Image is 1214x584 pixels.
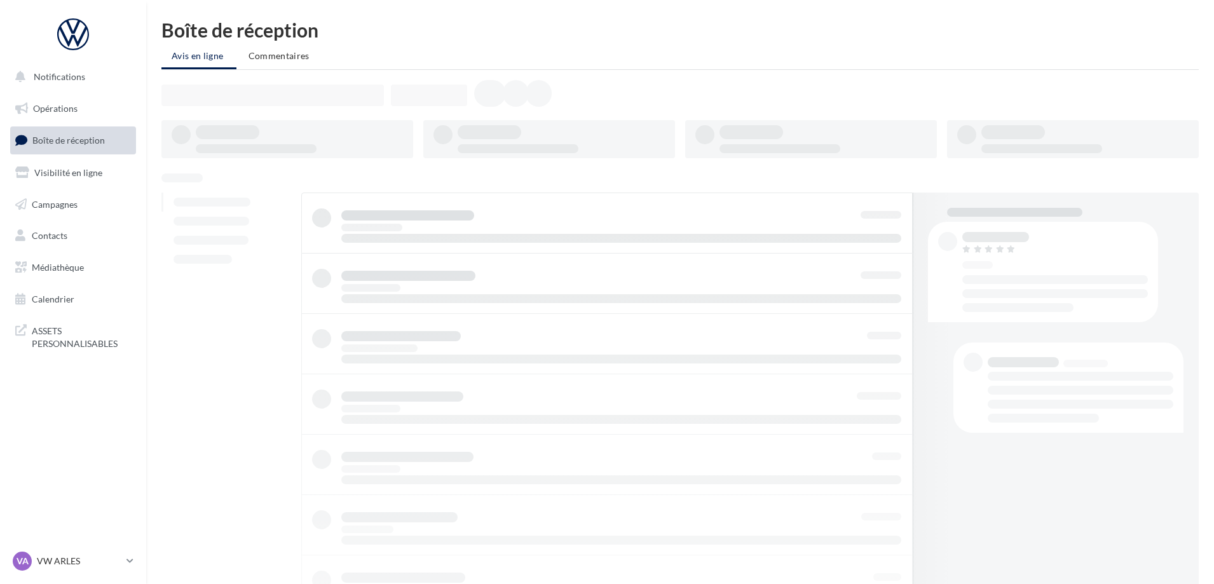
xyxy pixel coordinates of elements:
span: Notifications [34,71,85,82]
span: Boîte de réception [32,135,105,146]
span: Campagnes [32,198,78,209]
a: Boîte de réception [8,126,139,154]
a: Opérations [8,95,139,122]
span: Calendrier [32,294,74,304]
button: Notifications [8,64,133,90]
a: Contacts [8,222,139,249]
a: Campagnes [8,191,139,218]
a: Visibilité en ligne [8,160,139,186]
span: VA [17,555,29,567]
span: ASSETS PERSONNALISABLES [32,322,131,350]
div: Boîte de réception [161,20,1199,39]
a: VA VW ARLES [10,549,136,573]
span: Commentaires [249,50,310,61]
span: Contacts [32,230,67,241]
p: VW ARLES [37,555,121,567]
a: ASSETS PERSONNALISABLES [8,317,139,355]
span: Opérations [33,103,78,114]
a: Calendrier [8,286,139,313]
a: Médiathèque [8,254,139,281]
span: Visibilité en ligne [34,167,102,178]
span: Médiathèque [32,262,84,273]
